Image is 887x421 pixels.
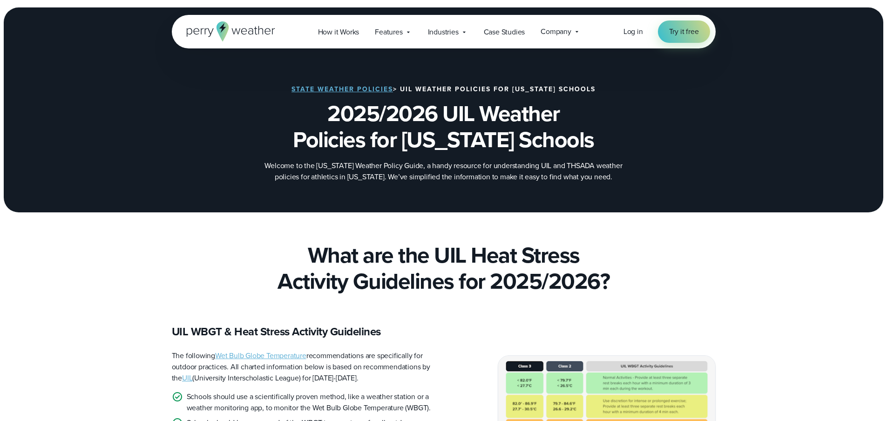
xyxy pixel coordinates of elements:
a: Case Studies [476,22,533,41]
span: Industries [428,27,459,38]
h1: 2025/2026 UIL Weather Policies for [US_STATE] Schools [218,101,669,153]
a: Log in [623,26,643,37]
span: How it Works [318,27,359,38]
span: Features [375,27,402,38]
h3: UIL WBGT & Heat Stress Activity Guidelines [172,324,436,339]
p: Welcome to the [US_STATE] Weather Policy Guide, a handy resource for understanding UIL and THSADA... [257,160,630,183]
p: The following recommendations are specifically for outdoor practices. All charted information bel... [172,350,436,384]
a: Try it free [658,20,710,43]
p: Schools should use a scientifically proven method, like a weather station or a weather monitoring... [187,391,436,414]
a: UIL [182,373,192,383]
span: Case Studies [484,27,525,38]
a: Wet Bulb Globe Temperature [215,350,306,361]
h2: What are the UIL Heat Stress Activity Guidelines for 2025/2026? [172,242,716,294]
a: State Weather Policies [291,84,393,94]
span: Try it free [669,26,699,37]
h3: > UIL Weather Policies for [US_STATE] Schools [291,86,596,93]
span: Company [541,26,571,37]
a: How it Works [310,22,367,41]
